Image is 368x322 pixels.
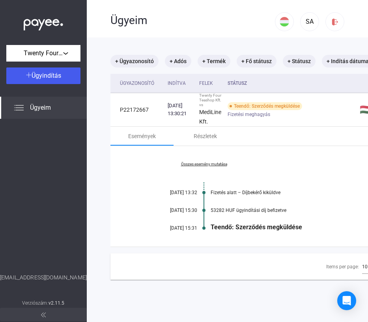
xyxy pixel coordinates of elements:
img: logout-red [331,18,339,26]
span: 10 [362,264,368,270]
div: Részletek [194,131,217,141]
div: [DATE] 13:30:21 [168,102,193,118]
img: HU [280,17,289,26]
div: Twenty Four Teashop Kft. vs [199,93,221,107]
mat-chip: + Fő státusz [237,55,276,67]
button: Ügyindítás [6,67,80,84]
div: Felek [199,79,221,88]
button: HU [275,12,294,31]
span: Ügyindítás [32,72,61,79]
span: Ügyeim [30,103,51,112]
div: [DATE] 15:30 [150,208,197,213]
div: Ügyazonosító [120,79,154,88]
mat-chip: + Termék [198,55,230,67]
button: SA [300,12,319,31]
div: SA [303,17,316,26]
td: P22172667 [110,93,164,127]
button: Twenty Four Teashop Kft. [6,45,80,62]
div: Open Intercom Messenger [337,291,356,310]
div: [DATE] 13:32 [150,190,197,195]
img: list.svg [14,103,24,112]
a: Összes esemény mutatása [150,162,258,167]
div: [DATE] 15:31 [150,225,197,231]
th: Státusz [224,74,357,93]
img: arrow-double-left-grey.svg [41,313,46,317]
mat-chip: + Adós [165,55,191,67]
div: Indítva [168,79,193,88]
div: Indítva [168,79,186,88]
img: white-payee-white-dot.svg [24,15,63,31]
span: Fizetési meghagyás [228,110,270,119]
div: Ügyeim [110,14,275,27]
div: Felek [199,79,213,88]
span: Twenty Four Teashop Kft. [24,49,63,58]
img: plus-white.svg [26,72,32,78]
strong: v2.11.5 [49,300,65,306]
div: Items per page: [326,262,359,271]
mat-chip: + Státusz [283,55,316,67]
div: Események [128,131,156,141]
mat-chip: + Ügyazonosító [110,55,159,67]
div: Ügyazonosító [120,79,161,88]
button: logout-red [325,12,344,31]
div: Teendő: Szerződés megküldése [228,102,302,110]
strong: MediLine Kft. [199,109,221,125]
